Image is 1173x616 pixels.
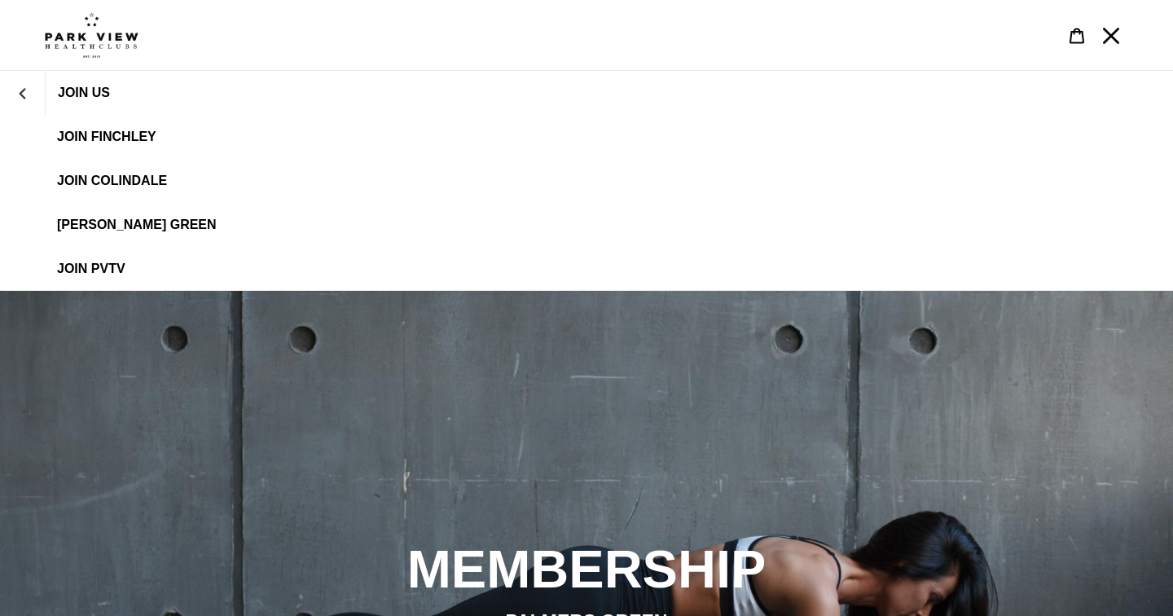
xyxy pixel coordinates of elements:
img: Park view health clubs is a gym near you. [45,12,138,58]
button: Menu [1094,18,1128,53]
span: JOIN US [58,86,110,100]
span: [PERSON_NAME] Green [57,218,217,232]
span: JOIN PVTV [57,262,125,276]
h2: MEMBERSHIP [143,537,1030,601]
span: JOIN Colindale [57,174,167,188]
span: JOIN FINCHLEY [57,130,156,144]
